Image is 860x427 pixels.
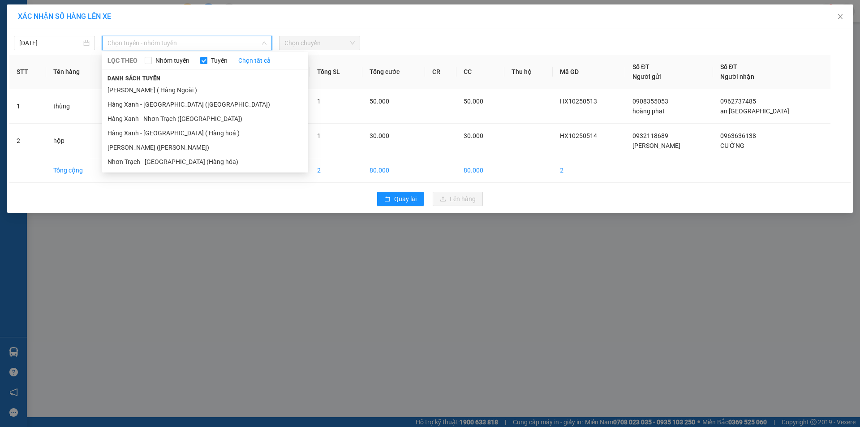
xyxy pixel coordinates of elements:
td: Tổng cộng [46,158,108,183]
span: Người nhận [720,73,754,80]
span: Chọn chuyến [284,36,355,50]
th: Tên hàng [46,55,108,89]
th: Thu hộ [504,55,553,89]
span: Chọn tuyến - nhóm tuyến [107,36,267,50]
span: Người gửi [632,73,661,80]
span: rollback [384,196,391,203]
div: xuan [86,29,148,40]
li: Nhơn Trạch - [GEOGRAPHIC_DATA] (Hàng hóa) [102,155,308,169]
span: [PERSON_NAME] [632,142,680,149]
span: XÁC NHẬN SỐ HÀNG LÊN XE [18,12,111,21]
span: 50.000 [464,98,483,105]
span: close [837,13,844,20]
span: 1 [317,98,321,105]
span: Số ĐT [632,63,649,70]
div: [PERSON_NAME] [8,18,79,29]
td: hộp [46,124,108,158]
td: thùng [46,89,108,124]
span: 0963636138 [720,132,756,139]
span: down [262,40,267,46]
li: [PERSON_NAME] ( Hàng Ngoài ) [102,83,308,97]
td: 80.000 [456,158,504,183]
li: Hàng Xanh - [GEOGRAPHIC_DATA] ( Hàng hoá ) [102,126,308,140]
span: Danh sách tuyến [102,74,166,82]
span: 50.000 [370,98,389,105]
td: 1 [9,89,46,124]
span: Gửi: [8,9,21,18]
th: CC [456,55,504,89]
span: Tuyến [207,56,231,65]
span: an [GEOGRAPHIC_DATA] [720,108,789,115]
span: 30.000 [464,132,483,139]
input: 12/10/2025 [19,38,82,48]
span: C : [84,60,91,69]
th: Tổng cước [362,55,425,89]
span: 1 [317,132,321,139]
span: 0962737485 [720,98,756,105]
span: Nhóm tuyến [152,56,193,65]
th: CR [425,55,456,89]
div: 100.000 [84,58,149,70]
span: HX10250513 [560,98,597,105]
span: Quay lại [394,194,417,204]
span: 0932118689 [632,132,668,139]
div: Nhơn Trạch [86,8,148,29]
span: 30.000 [370,132,389,139]
th: Tổng SL [310,55,362,89]
span: CƯỜNG [720,142,744,149]
div: 0908737892 [8,29,79,42]
button: Close [828,4,853,30]
span: hoàng phat [632,108,665,115]
span: Nhận: [86,9,107,18]
div: 0908778858 [86,40,148,52]
button: uploadLên hàng [433,192,483,206]
td: 2 [9,124,46,158]
button: rollbackQuay lại [377,192,424,206]
span: 0908355053 [632,98,668,105]
div: Hàng Xanh [8,8,79,18]
span: Số ĐT [720,63,737,70]
td: 2 [310,158,362,183]
span: HX10250514 [560,132,597,139]
li: Hàng Xanh - [GEOGRAPHIC_DATA] ([GEOGRAPHIC_DATA]) [102,97,308,112]
a: Chọn tất cả [238,56,271,65]
li: [PERSON_NAME] ([PERSON_NAME]) [102,140,308,155]
td: 2 [553,158,625,183]
li: Hàng Xanh - Nhơn Trạch ([GEOGRAPHIC_DATA]) [102,112,308,126]
span: LỌC THEO [107,56,138,65]
td: 80.000 [362,158,425,183]
th: Mã GD [553,55,625,89]
th: STT [9,55,46,89]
